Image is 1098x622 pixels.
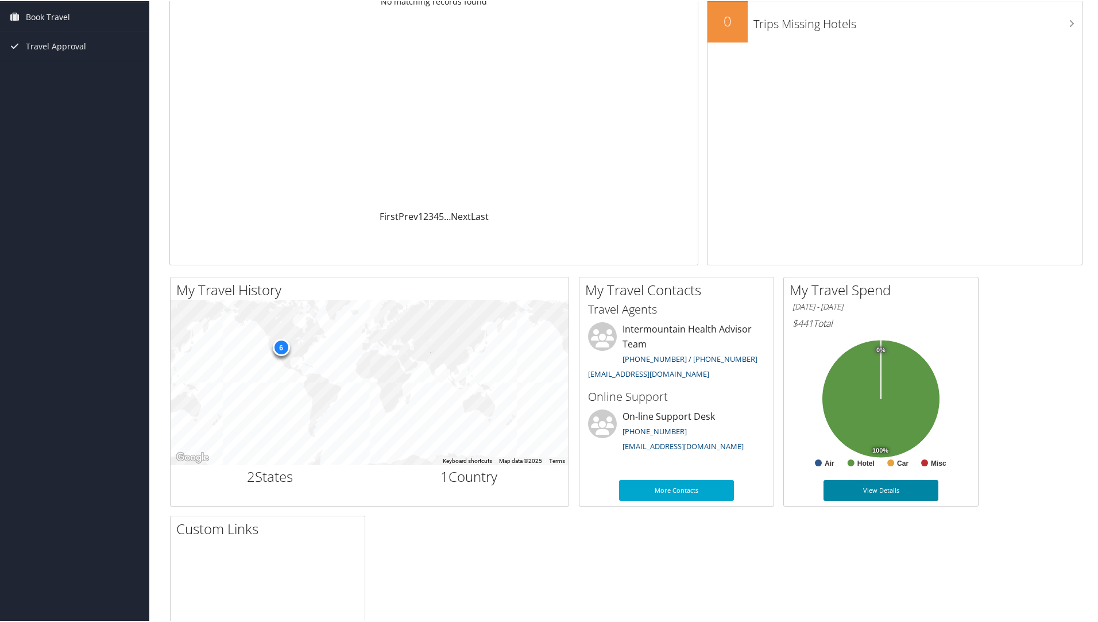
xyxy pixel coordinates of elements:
[792,316,969,329] h6: Total
[471,209,489,222] a: Last
[582,321,771,383] li: Intermountain Health Advisor Team
[418,209,423,222] a: 1
[499,457,542,463] span: Map data ©2025
[588,300,765,316] h3: Travel Agents
[897,458,908,466] text: Car
[176,279,569,299] h2: My Travel History
[176,518,365,538] h2: Custom Links
[378,466,560,485] h2: Country
[247,466,255,485] span: 2
[792,300,969,311] h6: [DATE] - [DATE]
[451,209,471,222] a: Next
[707,10,748,30] h2: 0
[443,456,492,464] button: Keyboard shortcuts
[753,9,1082,31] h3: Trips Missing Hotels
[931,458,946,466] text: Misc
[434,209,439,222] a: 4
[823,479,938,500] a: View Details
[549,457,565,463] a: Terms (opens in new tab)
[173,449,211,464] a: Open this area in Google Maps (opens a new window)
[857,458,875,466] text: Hotel
[619,479,734,500] a: More Contacts
[428,209,434,222] a: 3
[585,279,774,299] h2: My Travel Contacts
[588,368,709,378] a: [EMAIL_ADDRESS][DOMAIN_NAME]
[623,440,744,450] a: [EMAIL_ADDRESS][DOMAIN_NAME]
[792,316,813,329] span: $441
[623,353,757,363] a: [PHONE_NUMBER] / [PHONE_NUMBER]
[623,425,687,435] a: [PHONE_NUMBER]
[380,209,399,222] a: First
[399,209,418,222] a: Prev
[582,408,771,455] li: On-line Support Desk
[440,466,449,485] span: 1
[439,209,444,222] a: 5
[272,338,289,355] div: 6
[173,449,211,464] img: Google
[179,466,361,485] h2: States
[444,209,451,222] span: …
[26,2,70,30] span: Book Travel
[707,1,1082,41] a: 0Trips Missing Hotels
[876,346,886,353] tspan: 0%
[423,209,428,222] a: 2
[790,279,978,299] h2: My Travel Spend
[588,388,765,404] h3: Online Support
[26,31,86,60] span: Travel Approval
[825,458,834,466] text: Air
[872,446,888,453] tspan: 100%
